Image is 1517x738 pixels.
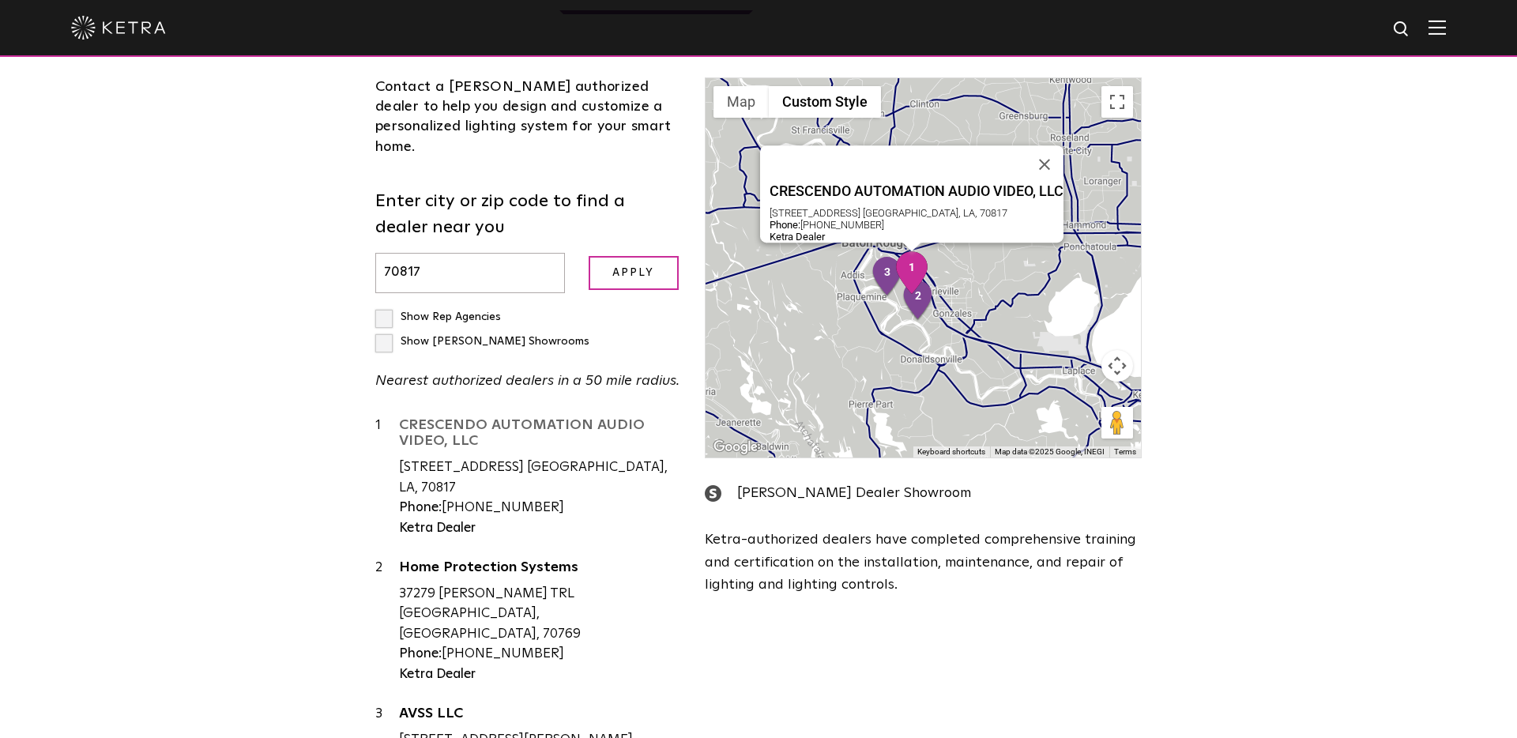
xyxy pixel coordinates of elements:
a: Home Protection Systems [399,560,681,580]
div: 2 [902,280,935,322]
strong: Ketra Dealer [770,231,825,243]
button: Map camera controls [1101,350,1133,382]
input: Enter city or zip code [375,253,565,293]
img: Hamburger%20Nav.svg [1429,20,1446,35]
a: CRESCENDO AUTOMATION AUDIO VIDEO, LLC [770,183,1063,203]
p: Nearest authorized dealers in a 50 mile radius. [375,370,681,393]
span: Map data ©2025 Google, INEGI [995,447,1105,456]
img: Google [710,437,762,457]
img: showroom_icon.png [705,485,721,502]
a: CRESCENDO AUTOMATION AUDIO VIDEO, LLC [399,418,681,454]
div: [PHONE_NUMBER] [770,219,1063,231]
button: Show street map [713,86,769,118]
div: 37279 [PERSON_NAME] TRL [GEOGRAPHIC_DATA], [GEOGRAPHIC_DATA], 70769 [399,584,681,645]
a: Open this area in Google Maps (opens a new window) [710,437,762,457]
label: Show Rep Agencies [375,311,501,322]
strong: Ketra Dealer [399,521,476,535]
div: [PHONE_NUMBER] [399,644,681,665]
img: search icon [1392,20,1412,40]
div: [PHONE_NUMBER] [399,498,681,518]
div: Contact a [PERSON_NAME] authorized dealer to help you design and customize a personalized lightin... [375,77,681,157]
div: 1 [375,416,399,538]
input: Apply [589,256,679,290]
label: Show [PERSON_NAME] Showrooms [375,336,589,347]
strong: Phone: [399,647,442,661]
p: Ketra-authorized dealers have completed comprehensive training and certification on the installat... [705,529,1142,597]
div: [STREET_ADDRESS] [GEOGRAPHIC_DATA], LA, 70817 [399,457,681,498]
a: Terms (opens in new tab) [1114,447,1136,456]
button: Close [1026,145,1063,183]
label: Enter city or zip code to find a dealer near you [375,189,681,241]
strong: Phone: [770,219,800,231]
div: [PERSON_NAME] Dealer Showroom [705,482,1142,505]
div: 1 [895,251,928,294]
button: Custom Style [769,86,881,118]
strong: Ketra Dealer [399,668,476,681]
div: [STREET_ADDRESS] [GEOGRAPHIC_DATA], LA, 70817 [770,207,1063,219]
a: AVSS LLC [399,706,681,726]
strong: Phone: [399,501,442,514]
img: ketra-logo-2019-white [71,16,166,40]
div: 2 [375,558,399,684]
button: Toggle fullscreen view [1101,86,1133,118]
button: Drag Pegman onto the map to open Street View [1101,407,1133,439]
button: Keyboard shortcuts [917,446,985,457]
div: 3 [871,256,904,299]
